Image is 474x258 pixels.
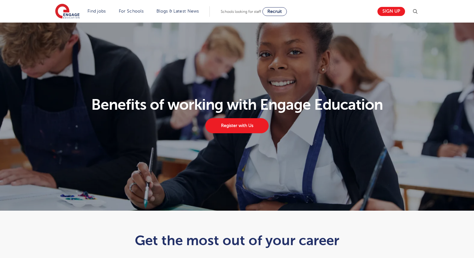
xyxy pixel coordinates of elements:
a: Sign up [377,7,405,16]
a: Blogs & Latest News [156,9,199,13]
a: For Schools [119,9,144,13]
img: Engage Education [55,4,80,19]
h1: Benefits of working with Engage Education [52,97,423,112]
h1: Get the most out of your career [83,233,391,248]
span: Schools looking for staff [221,9,261,14]
a: Find jobs [87,9,106,13]
span: Recruit [267,9,282,14]
a: Recruit [262,7,287,16]
a: Register with Us [205,118,269,133]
